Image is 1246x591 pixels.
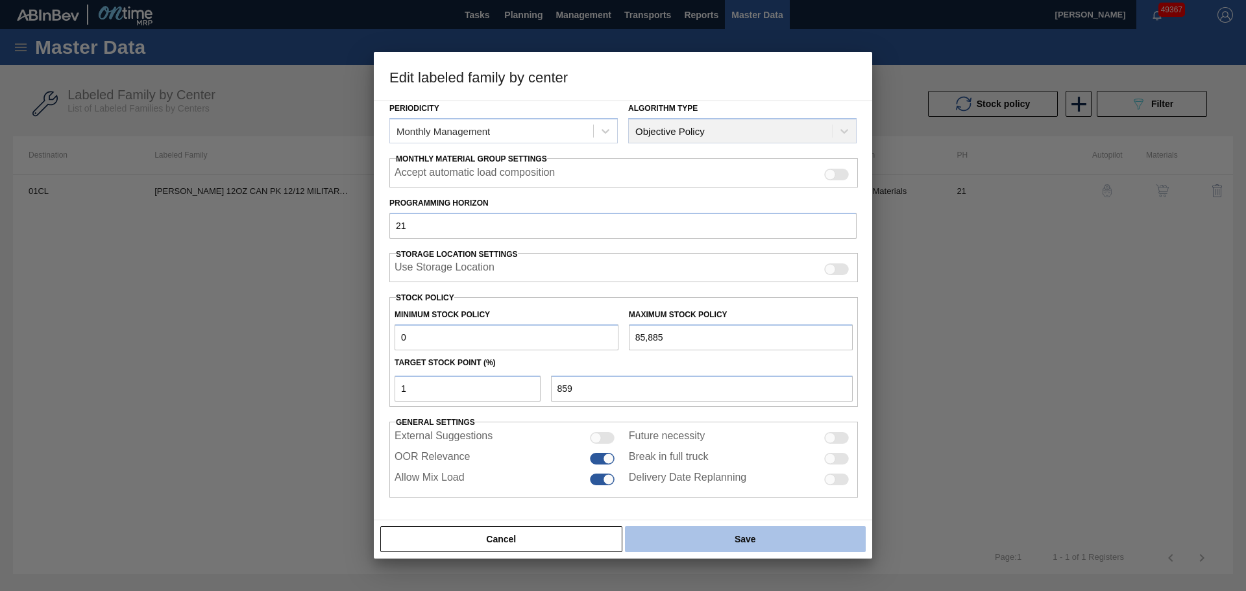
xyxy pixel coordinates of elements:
[397,126,490,137] div: Monthly Management
[395,167,555,182] label: Accept automatic load composition
[625,526,866,552] button: Save
[629,451,709,466] label: Break in full truck
[396,293,454,302] label: Stock Policy
[396,154,547,163] span: Monthly Material Group Settings
[396,418,475,427] span: General settings
[629,310,727,319] label: Maximum Stock Policy
[395,451,470,466] label: OOR Relevance
[395,310,490,319] label: Minimum Stock Policy
[628,104,698,113] label: Algorithm Type
[389,194,857,213] label: Programming Horizon
[374,52,872,101] h3: Edit labeled family by center
[395,261,495,277] label: When enabled, the system will display stocks from different storage locations.
[629,472,746,487] label: Delivery Date Replanning
[629,430,705,446] label: Future necessity
[380,526,622,552] button: Cancel
[395,472,465,487] label: Allow Mix Load
[396,250,518,259] span: Storage Location Settings
[389,104,439,113] label: Periodicity
[395,430,493,446] label: External Suggestions
[395,358,496,367] label: Target Stock Point (%)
